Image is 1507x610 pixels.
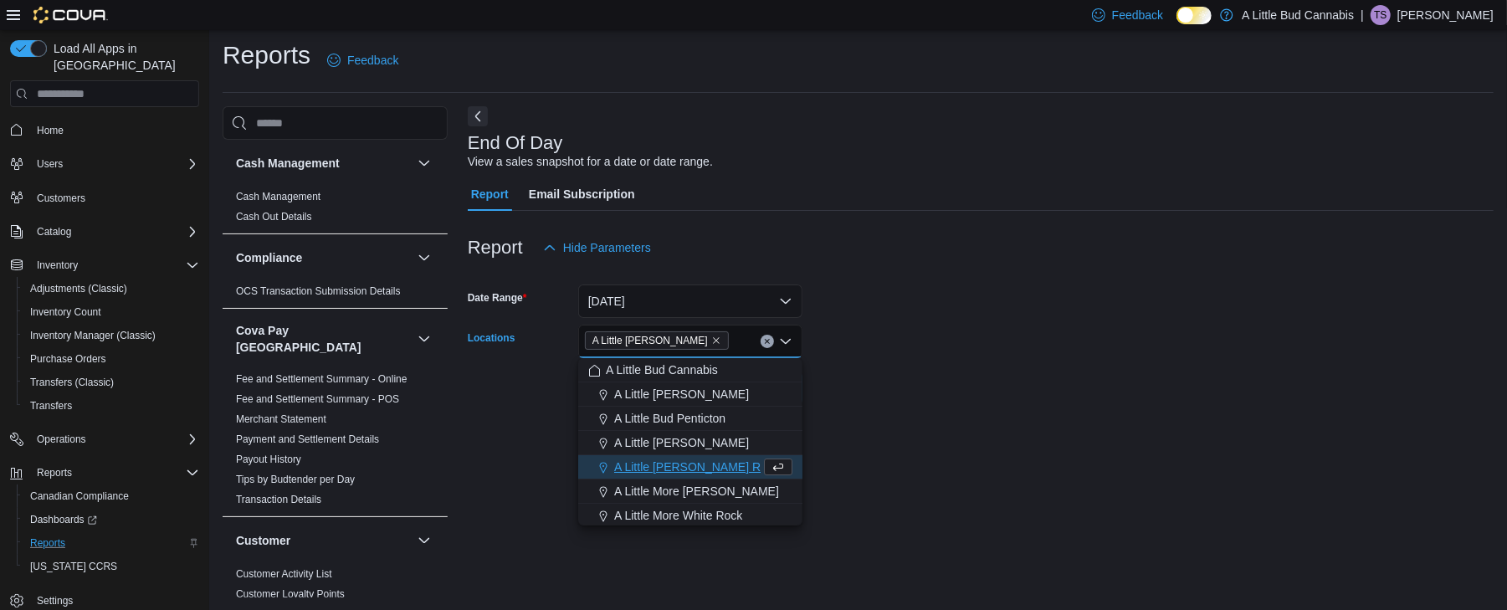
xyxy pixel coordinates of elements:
[711,336,721,346] button: Remove A Little Bud Whistler from selection in this group
[223,369,448,516] div: Cova Pay [GEOGRAPHIC_DATA]
[23,396,79,416] a: Transfers
[468,238,523,258] h3: Report
[30,376,114,389] span: Transfers (Classic)
[23,486,199,506] span: Canadian Compliance
[17,277,206,300] button: Adjustments (Classic)
[236,190,320,203] span: Cash Management
[320,44,405,77] a: Feedback
[578,382,802,407] button: A Little [PERSON_NAME]
[1361,5,1364,25] p: |
[236,587,345,601] span: Customer Loyalty Points
[30,187,199,208] span: Customers
[223,281,448,308] div: Compliance
[563,239,651,256] span: Hide Parameters
[23,372,120,392] a: Transfers (Classic)
[236,249,411,266] button: Compliance
[578,358,802,528] div: Choose from the following options
[37,192,85,205] span: Customers
[23,510,104,530] a: Dashboards
[1112,7,1163,23] span: Feedback
[23,556,124,577] a: [US_STATE] CCRS
[614,410,725,427] span: A Little Bud Penticton
[17,555,206,578] button: [US_STATE] CCRS
[761,335,774,348] button: Clear input
[536,231,658,264] button: Hide Parameters
[414,531,434,551] button: Customer
[1371,5,1391,25] div: Tiffany Smith
[578,431,802,455] button: A Little [PERSON_NAME]
[1374,5,1387,25] span: TS
[614,386,749,402] span: A Little [PERSON_NAME]
[23,556,199,577] span: Washington CCRS
[23,326,162,346] a: Inventory Manager (Classic)
[236,285,401,297] a: OCS Transaction Submission Details
[30,154,199,174] span: Users
[236,284,401,298] span: OCS Transaction Submission Details
[37,124,64,137] span: Home
[3,186,206,210] button: Customers
[614,459,779,475] span: A Little [PERSON_NAME] Rock
[23,372,199,392] span: Transfers (Classic)
[1176,24,1177,25] span: Dark Mode
[578,358,802,382] button: A Little Bud Cannabis
[236,322,411,356] button: Cova Pay [GEOGRAPHIC_DATA]
[578,407,802,431] button: A Little Bud Penticton
[37,157,63,171] span: Users
[236,211,312,223] a: Cash Out Details
[37,259,78,272] span: Inventory
[236,155,340,172] h3: Cash Management
[30,255,199,275] span: Inventory
[236,473,355,486] span: Tips by Budtender per Day
[37,225,71,238] span: Catalog
[236,433,379,446] span: Payment and Settlement Details
[468,291,527,305] label: Date Range
[30,463,199,483] span: Reports
[614,434,749,451] span: A Little [PERSON_NAME]
[30,352,106,366] span: Purchase Orders
[779,335,792,348] button: Close list of options
[223,187,448,233] div: Cash Management
[23,349,199,369] span: Purchase Orders
[1397,5,1494,25] p: [PERSON_NAME]
[236,413,326,426] span: Merchant Statement
[30,429,93,449] button: Operations
[30,329,156,342] span: Inventory Manager (Classic)
[236,372,408,386] span: Fee and Settlement Summary - Online
[23,510,199,530] span: Dashboards
[17,300,206,324] button: Inventory Count
[30,513,97,526] span: Dashboards
[585,331,729,350] span: A Little Bud Whistler
[3,117,206,141] button: Home
[23,302,199,322] span: Inventory Count
[578,479,802,504] button: A Little More [PERSON_NAME]
[578,504,802,528] button: A Little More White Rock
[3,428,206,451] button: Operations
[1242,5,1354,25] p: A Little Bud Cannabis
[236,588,345,600] a: Customer Loyalty Points
[47,40,199,74] span: Load All Apps in [GEOGRAPHIC_DATA]
[578,284,802,318] button: [DATE]
[30,536,65,550] span: Reports
[614,507,742,524] span: A Little More White Rock
[236,494,321,505] a: Transaction Details
[236,568,332,580] a: Customer Activity List
[529,177,635,211] span: Email Subscription
[30,222,78,242] button: Catalog
[236,532,290,549] h3: Customer
[30,120,70,141] a: Home
[236,454,301,465] a: Payout History
[468,153,713,171] div: View a sales snapshot for a date or date range.
[236,413,326,425] a: Merchant Statement
[23,326,199,346] span: Inventory Manager (Classic)
[592,332,708,349] span: A Little [PERSON_NAME]
[468,106,488,126] button: Next
[614,483,779,500] span: A Little More [PERSON_NAME]
[23,396,199,416] span: Transfers
[23,279,134,299] a: Adjustments (Classic)
[236,532,411,549] button: Customer
[23,302,108,322] a: Inventory Count
[236,373,408,385] a: Fee and Settlement Summary - Online
[236,155,411,172] button: Cash Management
[236,392,399,406] span: Fee and Settlement Summary - POS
